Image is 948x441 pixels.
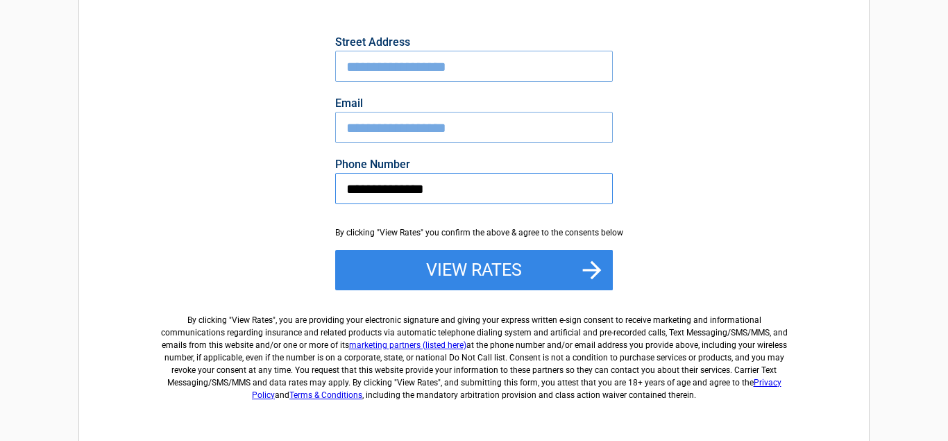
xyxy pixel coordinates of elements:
label: Email [335,98,613,109]
label: Street Address [335,37,613,48]
label: By clicking " ", you are providing your electronic signature and giving your express written e-si... [155,303,793,401]
a: marketing partners (listed here) [349,340,466,350]
label: Phone Number [335,159,613,170]
a: Privacy Policy [252,378,781,400]
button: View Rates [335,250,613,290]
a: Terms & Conditions [289,390,362,400]
span: View Rates [232,315,273,325]
div: By clicking "View Rates" you confirm the above & agree to the consents below [335,226,613,239]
